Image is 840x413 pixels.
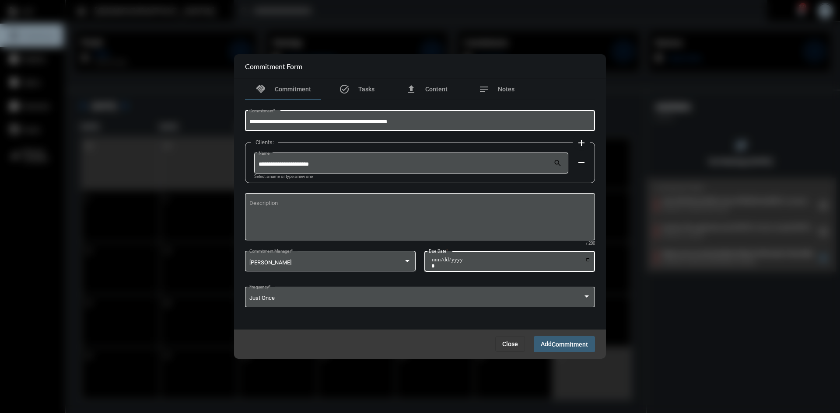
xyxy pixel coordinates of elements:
span: Commitment [552,341,588,348]
span: [PERSON_NAME] [249,259,291,266]
span: Commitment [275,86,311,93]
mat-icon: notes [479,84,489,94]
mat-hint: / 200 [586,241,595,246]
span: Add [541,340,588,347]
mat-icon: search [553,159,564,169]
h2: Commitment Form [245,62,302,70]
button: Close [495,336,525,352]
mat-icon: remove [576,157,587,168]
span: Just Once [249,295,275,301]
span: Close [502,340,518,347]
mat-icon: file_upload [406,84,416,94]
button: AddCommitment [534,336,595,352]
mat-icon: task_alt [339,84,350,94]
span: Tasks [358,86,374,93]
mat-hint: Select a name or type a new one [254,174,313,179]
label: Clients: [251,139,278,146]
span: Notes [498,86,514,93]
mat-icon: add [576,138,587,148]
span: Content [425,86,448,93]
mat-icon: handshake [255,84,266,94]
